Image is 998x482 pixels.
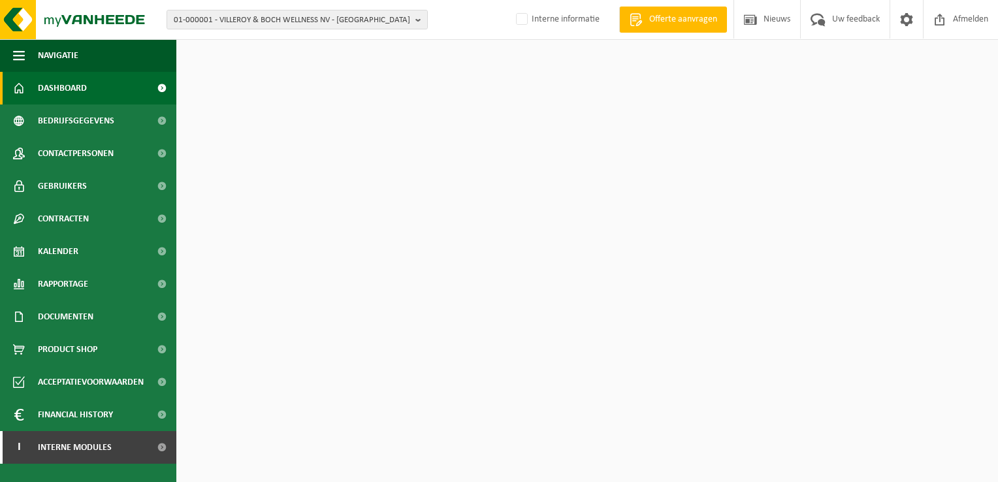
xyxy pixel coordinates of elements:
[646,13,720,26] span: Offerte aanvragen
[38,268,88,300] span: Rapportage
[38,333,97,366] span: Product Shop
[174,10,410,30] span: 01-000001 - VILLEROY & BOCH WELLNESS NV - [GEOGRAPHIC_DATA]
[38,300,93,333] span: Documenten
[619,7,727,33] a: Offerte aanvragen
[167,10,428,29] button: 01-000001 - VILLEROY & BOCH WELLNESS NV - [GEOGRAPHIC_DATA]
[38,170,87,202] span: Gebruikers
[38,398,113,431] span: Financial History
[13,431,25,464] span: I
[38,72,87,104] span: Dashboard
[38,202,89,235] span: Contracten
[38,366,144,398] span: Acceptatievoorwaarden
[38,235,78,268] span: Kalender
[38,137,114,170] span: Contactpersonen
[38,39,78,72] span: Navigatie
[38,431,112,464] span: Interne modules
[38,104,114,137] span: Bedrijfsgegevens
[513,10,600,29] label: Interne informatie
